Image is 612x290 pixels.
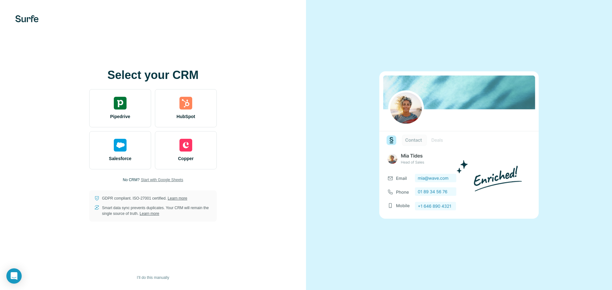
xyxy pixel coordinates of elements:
span: I’ll do this manually [137,275,169,280]
img: hubspot's logo [179,97,192,110]
p: Smart data sync prevents duplicates. Your CRM will remain the single source of truth. [102,205,212,216]
img: Surfe's logo [15,15,39,22]
img: pipedrive's logo [114,97,127,110]
img: salesforce's logo [114,139,127,152]
a: Learn more [168,196,187,201]
button: I’ll do this manually [132,273,173,282]
p: No CRM? [123,177,140,183]
h1: Select your CRM [89,69,217,81]
p: GDPR compliant. ISO-27001 certified. [102,195,187,201]
img: none image [379,71,539,219]
span: Salesforce [109,155,132,162]
a: Learn more [140,211,159,216]
button: Start with Google Sheets [141,177,183,183]
img: copper's logo [179,139,192,152]
span: HubSpot [177,113,195,120]
div: Open Intercom Messenger [6,268,22,284]
span: Copper [178,155,194,162]
span: Pipedrive [110,113,130,120]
